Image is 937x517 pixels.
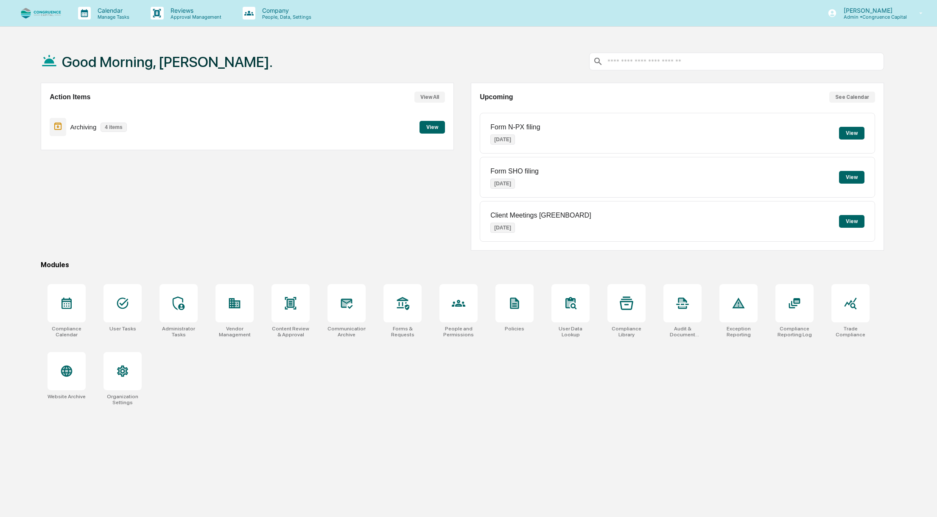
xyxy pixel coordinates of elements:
div: User Tasks [109,326,136,332]
p: [PERSON_NAME] [837,7,907,14]
div: User Data Lookup [551,326,590,338]
div: Forms & Requests [383,326,422,338]
p: 4 items [101,123,126,132]
button: View [839,171,864,184]
div: People and Permissions [439,326,478,338]
div: Vendor Management [215,326,254,338]
p: Client Meetings [GREENBOARD] [490,212,591,219]
div: Compliance Library [607,326,646,338]
div: Policies [505,326,524,332]
button: View [839,127,864,140]
a: View [420,123,445,131]
p: Form N-PX filing [490,123,540,131]
iframe: Open customer support [910,489,933,512]
div: Communications Archive [327,326,366,338]
button: View [839,215,864,228]
button: See Calendar [829,92,875,103]
p: Calendar [91,7,134,14]
div: Exception Reporting [719,326,758,338]
h1: Good Morning, [PERSON_NAME]. [62,53,273,70]
p: Manage Tasks [91,14,134,20]
div: Administrator Tasks [159,326,198,338]
p: Form SHO filing [490,168,539,175]
div: Modules [41,261,884,269]
p: Admin • Congruence Capital [837,14,907,20]
h2: Action Items [50,93,90,101]
div: Organization Settings [103,394,142,405]
div: Audit & Document Logs [663,326,702,338]
button: View All [414,92,445,103]
div: Content Review & Approval [271,326,310,338]
div: Compliance Calendar [48,326,86,338]
button: View [420,121,445,134]
p: [DATE] [490,134,515,145]
h2: Upcoming [480,93,513,101]
img: logo [20,8,61,19]
div: Trade Compliance [831,326,870,338]
p: [DATE] [490,223,515,233]
p: Reviews [164,7,226,14]
div: Website Archive [48,394,86,400]
p: Approval Management [164,14,226,20]
p: Company [255,7,316,14]
p: [DATE] [490,179,515,189]
div: Compliance Reporting Log [775,326,814,338]
p: People, Data, Settings [255,14,316,20]
p: Archiving [70,123,97,131]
